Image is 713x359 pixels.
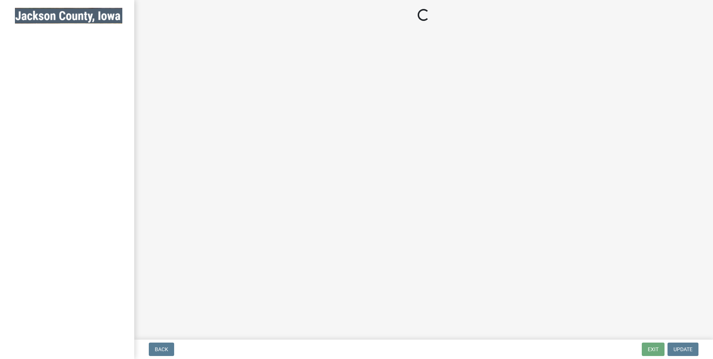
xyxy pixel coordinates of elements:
span: Update [673,346,692,352]
span: Back [155,346,168,352]
button: Update [668,343,698,356]
img: Jackson County, Iowa [15,8,122,24]
button: Exit [642,343,665,356]
button: Back [149,343,174,356]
